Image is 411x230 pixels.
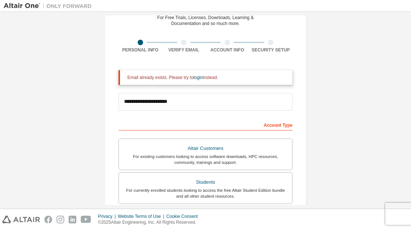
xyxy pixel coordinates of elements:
p: © 2025 Altair Engineering, Inc. All Rights Reserved. [98,219,202,226]
div: Verify Email [162,47,206,53]
div: Email already exists. Please try to instead. [127,75,287,80]
img: Altair One [4,2,95,10]
div: Altair Customers [123,143,288,154]
img: linkedin.svg [69,216,76,223]
div: Cookie Consent [166,213,202,219]
div: Account Type [119,119,292,130]
img: youtube.svg [81,216,91,223]
img: instagram.svg [57,216,64,223]
div: For currently enrolled students looking to access the free Altair Student Edition bundle and all ... [123,187,288,199]
div: For existing customers looking to access software downloads, HPC resources, community, trainings ... [123,154,288,165]
img: facebook.svg [44,216,52,223]
div: Security Setup [249,47,293,53]
div: Website Terms of Use [118,213,166,219]
div: Students [123,177,288,187]
div: Account Info [205,47,249,53]
a: login [193,75,203,80]
div: For Free Trials, Licenses, Downloads, Learning & Documentation and so much more. [157,15,254,26]
img: altair_logo.svg [2,216,40,223]
div: Personal Info [119,47,162,53]
div: Privacy [98,213,118,219]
